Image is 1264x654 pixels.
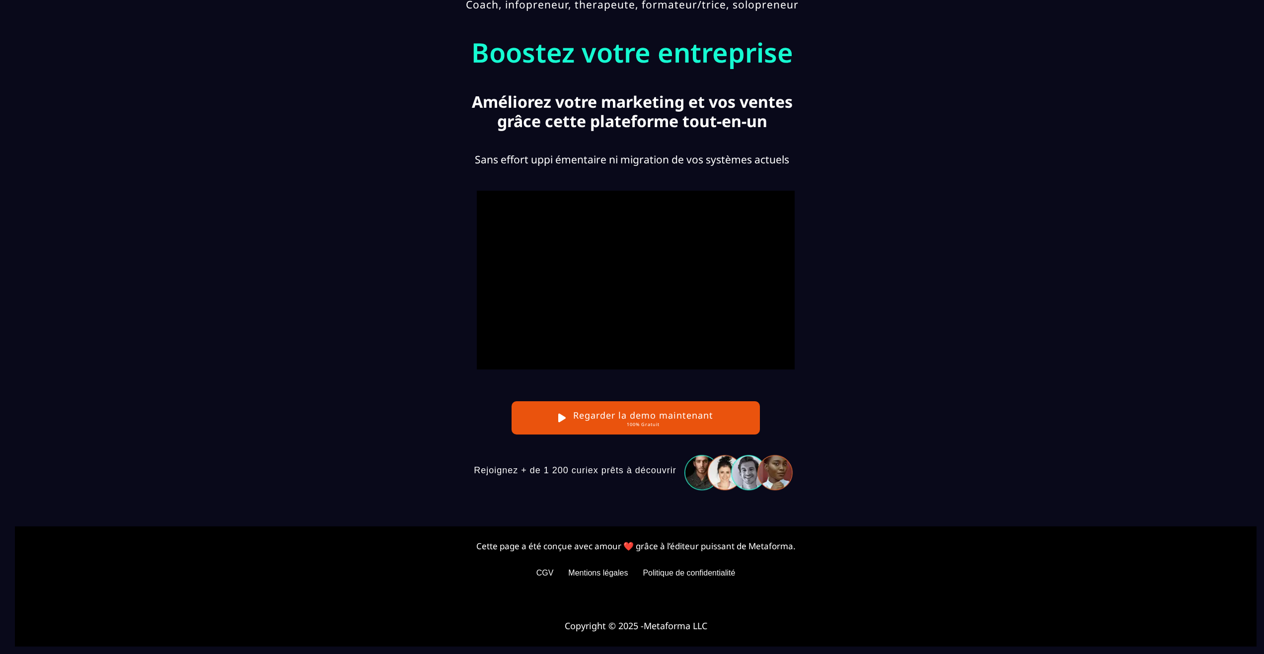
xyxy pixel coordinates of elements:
[470,90,794,133] text: Améliorez votre marketing et vos ventes grâce cette plateforme tout-en-un
[15,151,1249,168] text: Sans effort uppi émentaire ni migration de vos systèmes actuels
[536,569,554,598] default: CGV
[27,539,1244,554] text: Cette page a été conçue avec amour ❤️ grâce à l’éditeur puissant de Metaforma.
[471,463,679,479] text: Rejoignez + de 1 200 curiex prêts à découvrir
[512,401,760,435] button: Regarder la demo maintenant100% Gratuit
[27,618,1244,634] text: Copyright © 2025 -Metaforma LLC
[643,569,735,598] default: Politique de confidentialité
[477,191,795,369] img: 870272f3f49d78ece2028b55c1bac003_1a86d00ba3cf512791b52cd22d41398a_VSL_-_MetaForma_Draft_06-low.gif
[568,569,628,598] default: Mentions légales
[679,449,800,491] img: bf0f9c909ba096a1d8105378574dd20c_32586e8465b4242308ef789b458fc82f_community-people.png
